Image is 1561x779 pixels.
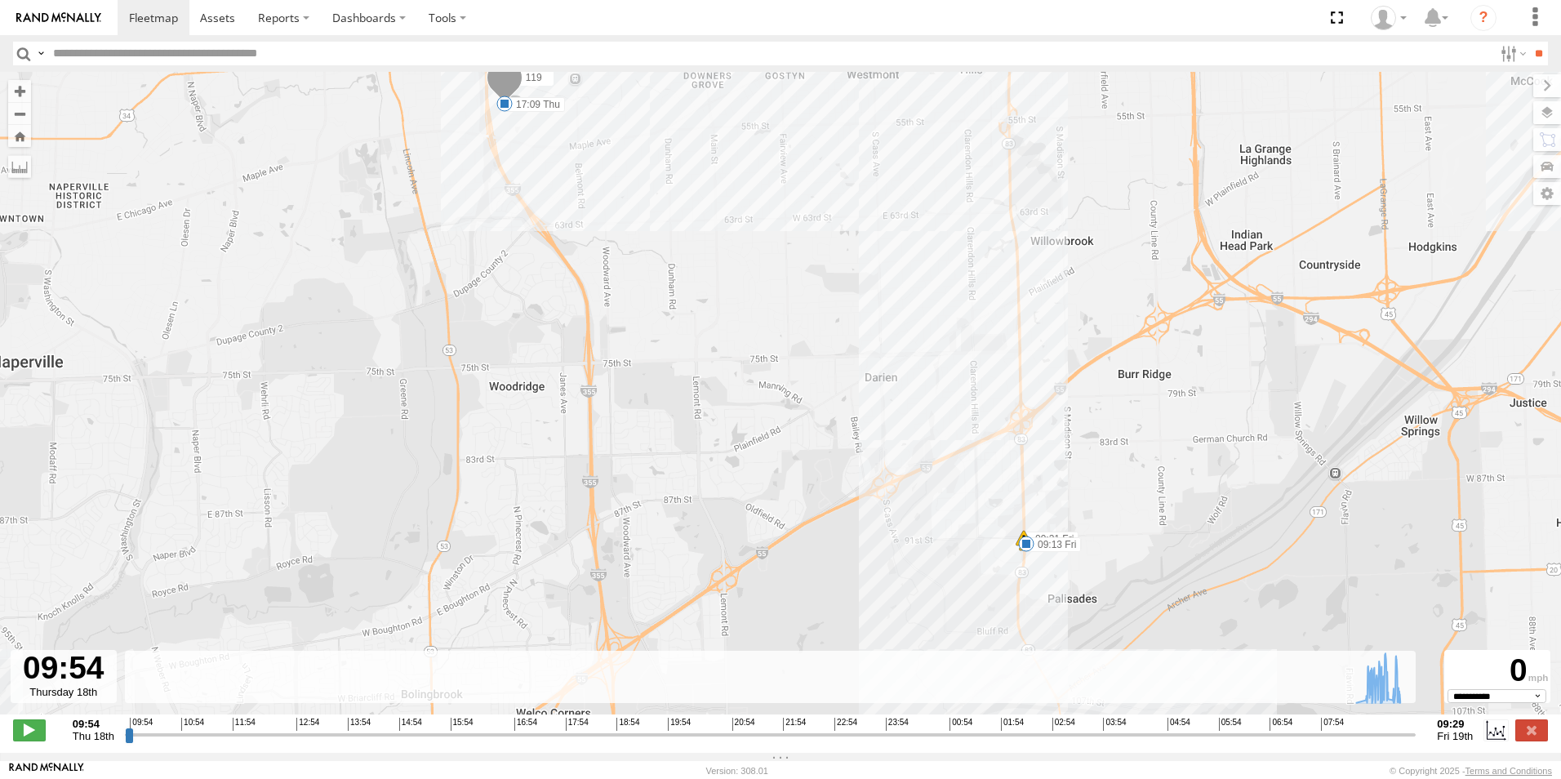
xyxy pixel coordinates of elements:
a: Terms and Conditions [1465,766,1552,776]
label: 09:21 Fri [1024,532,1078,546]
span: Fri 19th Sep 2025 [1437,730,1473,742]
span: 10:54 [181,718,204,731]
span: Thu 18th Sep 2025 [73,730,114,742]
div: Version: 308.01 [706,766,768,776]
div: Ed Pruneda [1365,6,1412,30]
span: 13:54 [348,718,371,731]
label: 09:13 Fri [1026,537,1081,552]
label: Close [1515,719,1548,741]
a: Visit our Website [9,763,84,779]
span: 07:54 [1321,718,1344,731]
strong: 09:54 [73,718,114,730]
span: 21:54 [783,718,806,731]
span: 20:54 [732,718,755,731]
span: 11:54 [233,718,256,731]
span: 01:54 [1001,718,1024,731]
div: 0 [1447,652,1548,689]
span: 14:54 [399,718,422,731]
span: 05:54 [1219,718,1242,731]
span: 16:54 [514,718,537,731]
span: 22:54 [834,718,857,731]
span: 19:54 [668,718,691,731]
span: 06:54 [1270,718,1292,731]
label: 17:09 Thu [505,97,565,112]
button: Zoom in [8,80,31,102]
span: 17:54 [566,718,589,731]
button: Zoom out [8,102,31,125]
label: Play/Stop [13,719,46,741]
label: Search Filter Options [1494,42,1529,65]
i: ? [1470,5,1497,31]
span: 15:54 [451,718,474,731]
label: Measure [8,155,31,178]
span: 12:54 [296,718,319,731]
button: Zoom Home [8,125,31,147]
span: 23:54 [886,718,909,731]
span: 18:54 [616,718,639,731]
img: rand-logo.svg [16,12,101,24]
label: Map Settings [1533,182,1561,205]
label: Search Query [34,42,47,65]
span: 09:54 [130,718,153,731]
strong: 09:29 [1437,718,1473,730]
span: 02:54 [1052,718,1075,731]
div: © Copyright 2025 - [1390,766,1552,776]
span: 00:54 [949,718,972,731]
span: 119 [526,72,542,83]
span: 03:54 [1103,718,1126,731]
span: 04:54 [1167,718,1190,731]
